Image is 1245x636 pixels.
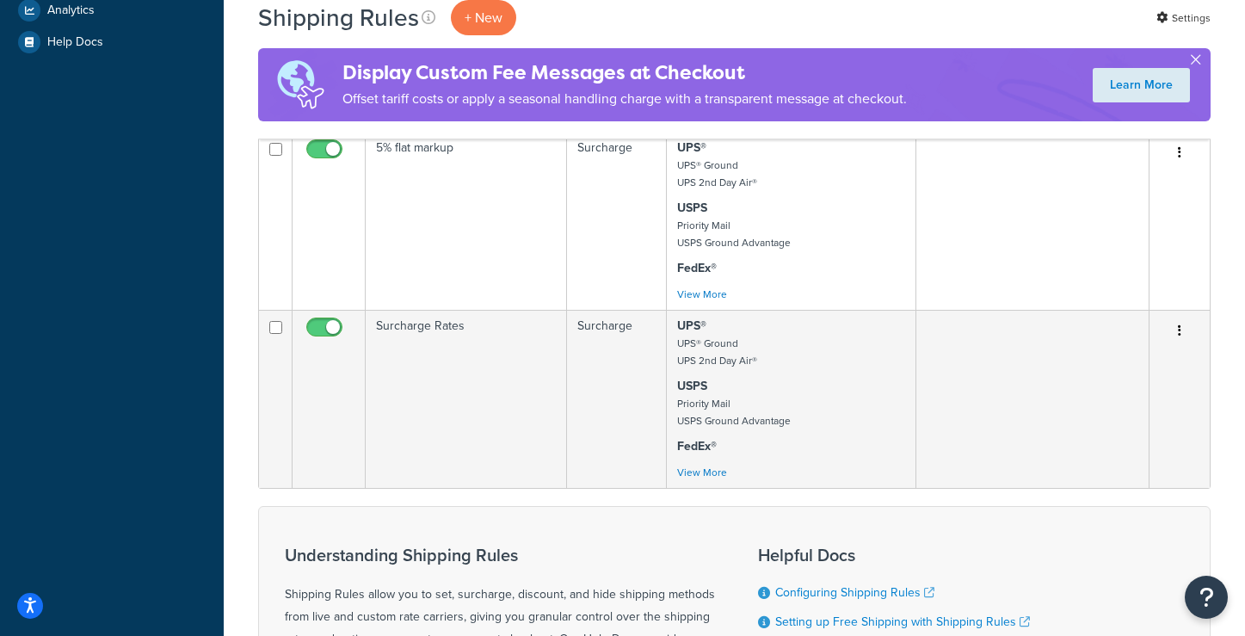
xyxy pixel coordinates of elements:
small: Priority Mail USPS Ground Advantage [677,218,791,250]
span: Help Docs [47,35,103,50]
a: Setting up Free Shipping with Shipping Rules [775,613,1030,631]
a: Help Docs [13,27,211,58]
a: Configuring Shipping Rules [775,584,934,602]
span: Analytics [47,3,95,18]
a: Settings [1156,6,1211,30]
a: Learn More [1093,68,1190,102]
td: 5% flat markup [366,132,567,310]
strong: USPS [677,377,707,395]
a: View More [677,465,727,480]
h3: Understanding Shipping Rules [285,546,715,565]
small: UPS® Ground UPS 2nd Day Air® [677,336,757,368]
small: Priority Mail USPS Ground Advantage [677,396,791,429]
strong: USPS [677,199,707,217]
td: Surcharge Rates [366,310,567,488]
strong: FedEx® [677,437,717,455]
h4: Display Custom Fee Messages at Checkout [342,59,907,87]
p: Offset tariff costs or apply a seasonal handling charge with a transparent message at checkout. [342,87,907,111]
td: Surcharge [567,132,667,310]
strong: FedEx® [677,259,717,277]
a: View More [677,287,727,302]
button: Open Resource Center [1185,576,1228,619]
img: duties-banner-06bc72dcb5fe05cb3f9472aba00be2ae8eb53ab6f0d8bb03d382ba314ac3c341.png [258,48,342,121]
strong: UPS® [677,139,706,157]
h1: Shipping Rules [258,1,419,34]
strong: UPS® [677,317,706,335]
small: UPS® Ground UPS 2nd Day Air® [677,157,757,190]
h3: Helpful Docs [758,546,1040,565]
td: Surcharge [567,310,667,488]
